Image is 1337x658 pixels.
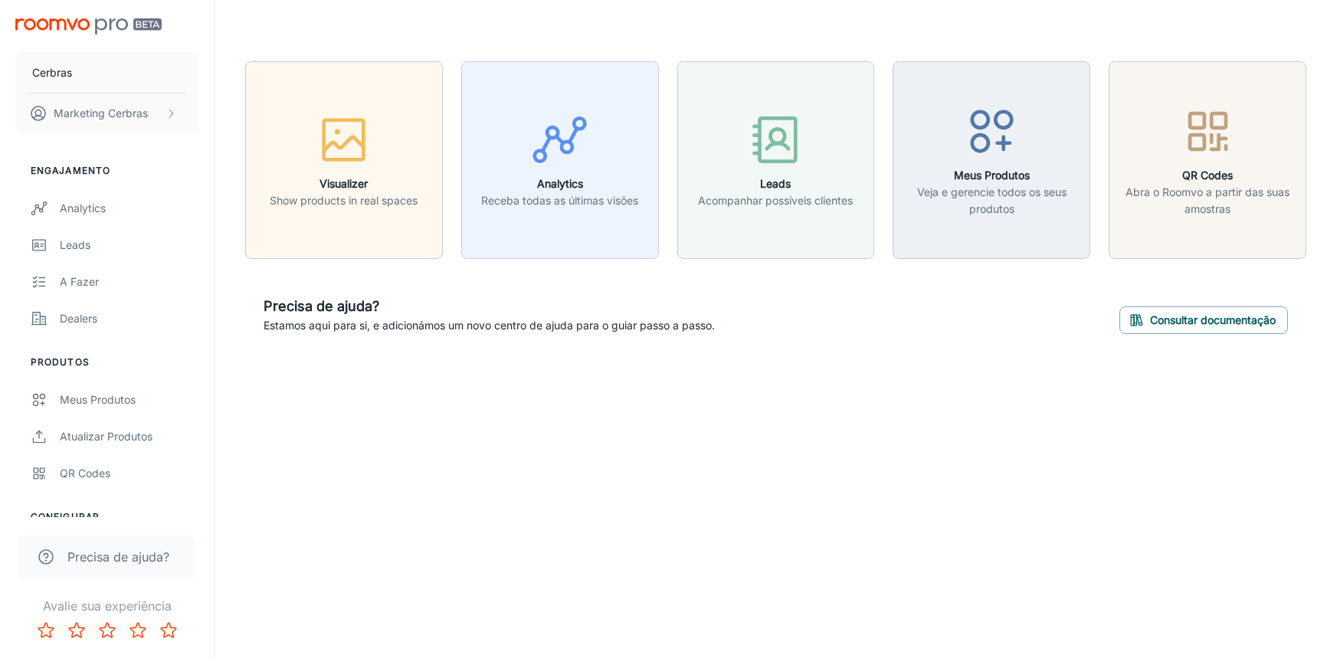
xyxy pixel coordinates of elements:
a: QR CodesAbra o Roomvo a partir das suas amostras [1109,151,1306,166]
button: Consultar documentação [1119,306,1288,334]
p: Marketing Cerbras [54,105,148,122]
button: LeadsAcompanhar possíveis clientes [677,61,875,259]
a: Meus ProdutosVeja e gerencie todos os seus produtos [893,151,1090,166]
a: AnalyticsReceba todas as últimas visões [461,151,659,166]
h6: Leads [698,175,853,192]
div: A fazer [60,273,198,290]
p: Receba todas as últimas visões [481,192,638,209]
button: Meus ProdutosVeja e gerencie todos os seus produtos [893,61,1090,259]
button: Cerbras [15,53,198,93]
div: Dealers [60,310,198,327]
button: AnalyticsReceba todas as últimas visões [461,61,659,259]
button: VisualizerShow products in real spaces [245,61,443,259]
h6: Analytics [481,175,638,192]
p: Acompanhar possíveis clientes [698,192,853,209]
p: Estamos aqui para si, e adicionámos um novo centro de ajuda para o guiar passo a passo. [264,317,715,334]
button: Marketing Cerbras [15,93,198,133]
p: Show products in real spaces [270,192,418,209]
img: Roomvo PRO Beta [15,18,162,34]
h6: Visualizer [270,175,418,192]
h6: Precisa de ajuda? [264,296,715,317]
p: Cerbras [32,64,72,81]
a: Consultar documentação [1119,311,1288,326]
h6: Meus Produtos [903,167,1080,184]
button: QR CodesAbra o Roomvo a partir das suas amostras [1109,61,1306,259]
div: Leads [60,237,198,254]
div: Meus Produtos [60,391,198,408]
p: Veja e gerencie todos os seus produtos [903,184,1080,218]
h6: QR Codes [1119,167,1296,184]
a: LeadsAcompanhar possíveis clientes [677,151,875,166]
p: Abra o Roomvo a partir das suas amostras [1119,184,1296,218]
div: Analytics [60,200,198,217]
